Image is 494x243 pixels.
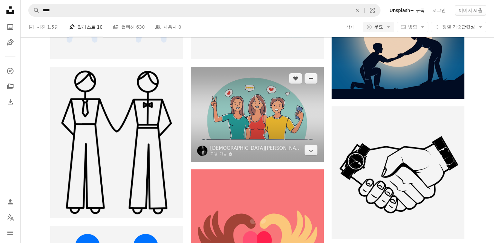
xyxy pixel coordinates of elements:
button: 메뉴 [4,226,17,239]
span: 무료 [374,24,383,30]
span: 정렬 기준 [442,24,462,29]
button: 삭제 [345,22,355,32]
a: 로그인 / 가입 [4,195,17,208]
span: 1.5천 [47,23,59,31]
a: 탐색 [4,65,17,77]
a: 홈 — Unsplash [4,4,17,18]
a: 휴대폰으로 셀카를 찍는 세 친구 [191,111,324,117]
a: Unsplash+ 구독 [386,5,428,15]
span: 관련성 [442,24,475,30]
span: 방향 [408,24,417,29]
a: 사용자 0 [155,17,181,37]
a: 다운로드 내역 [4,95,17,108]
button: 다운로드 형식 선택 [305,145,317,155]
button: 이미지 제출 [455,5,486,15]
img: 손을 잡고 있는 두 남자. [50,67,183,218]
span: 630 [136,23,145,31]
button: 컬렉션에 추가 [305,73,317,84]
a: 한 손에는 손목시계를 들고 악수를 합니다. [332,170,464,175]
a: 사진 [4,21,17,33]
button: 정렬 기준관련성 [431,22,486,32]
button: 시각적 검색 [365,4,380,16]
a: 일러스트 [4,36,17,49]
form: 사이트 전체에서 이미지 찾기 [28,4,380,17]
img: 휴대폰으로 셀카를 찍는 세 친구 [191,67,324,162]
a: [DEMOGRAPHIC_DATA][PERSON_NAME] [210,145,302,151]
button: 방향 [397,22,428,32]
img: Muhammad Afandi의 프로필로 이동 [197,146,207,156]
img: 한 손에는 손목시계를 들고 악수를 합니다. [332,106,464,239]
a: 고용 가능 [210,151,302,157]
button: 삭제 [350,4,364,16]
span: 0 [178,23,181,31]
a: 손을 잡고 있는 두 남자. [50,139,183,145]
button: 언어 [4,211,17,224]
a: 사진 1.5천 [28,17,59,37]
button: 무료 [363,22,394,32]
a: 컬렉션 [4,80,17,93]
button: Unsplash 검색 [29,4,40,16]
a: 로그인 [428,5,450,15]
a: 컬렉션 630 [113,17,145,37]
button: 좋아요 [289,73,302,84]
